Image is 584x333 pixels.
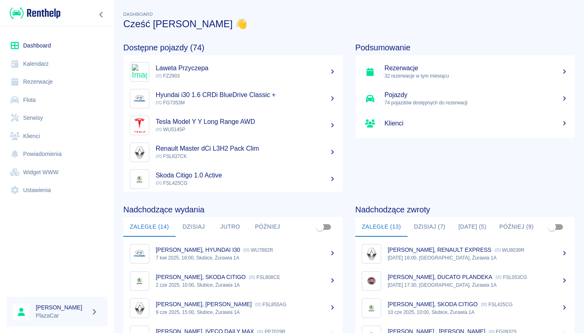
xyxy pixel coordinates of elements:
img: Image [132,145,147,160]
span: FG7353M [156,100,185,106]
h5: Klienci [384,119,568,128]
p: [PERSON_NAME], [PERSON_NAME] [156,301,252,307]
a: Image[PERSON_NAME], HYUNDAI I30 WU7882R7 kwi 2025, 16:00, Słubice, Żurawia 1A [123,240,342,267]
p: PlazaCar [36,311,88,320]
img: Image [132,273,147,289]
button: Później [249,217,287,237]
h5: Skoda Citigo 1.0 Active [156,171,336,179]
p: 32 rezerwacje w tym miesiącu [384,72,568,80]
p: WU8039R [495,247,524,253]
h5: Tesla Model Y Y Long Range AWD [156,118,336,126]
img: Image [132,246,147,262]
a: Rezerwacje32 rezerwacje w tym miesiącu [355,58,574,85]
h5: Laweta Przyczepa [156,64,336,72]
p: FSL425CG [481,302,513,307]
h5: Rezerwacje [384,64,568,72]
p: [PERSON_NAME], RENAULT EXPRESS [388,247,492,253]
a: ImageSkoda Citigo 1.0 Active FSL425CG [123,166,342,192]
p: FSL053CG [496,275,527,280]
p: [PERSON_NAME], SKODA CITIGO [156,274,246,280]
button: Dzisiaj [176,217,212,237]
a: Klienci [6,127,107,145]
h3: Cześć [PERSON_NAME] 👋 [123,18,574,30]
button: Dzisiaj (7) [408,217,452,237]
a: ImageTesla Model Y Y Long Range AWD WU5145P [123,112,342,139]
h5: Pojazdy [384,91,568,99]
a: Image[PERSON_NAME], SKODA CITIGO FSL808CE2 cze 2025, 10:00, Słubice, Żurawia 1A [123,267,342,294]
p: FSL808CE [249,275,280,280]
h6: [PERSON_NAME] [36,303,88,311]
a: Kalendarz [6,55,107,73]
span: FZ2903 [156,73,180,79]
button: [DATE] (5) [452,217,493,237]
span: WU5145P [156,127,185,132]
a: Image[PERSON_NAME], DUCATO PLANDEKA FSL053CG[DATE] 17:30, [GEOGRAPHIC_DATA], Żurawia 1A [355,267,574,294]
a: Pojazdy74 pojazdów dostępnych do rezerwacji [355,85,574,112]
h5: Renault Master dCi L3H2 Pack Clim [156,145,336,153]
a: Image[PERSON_NAME], SKODA CITIGO FSL425CG10 cze 2025, 10:00, Słubice, Żurawia 1A [355,294,574,322]
p: [DATE] 16:00, [GEOGRAPHIC_DATA], Żurawia 1A [388,254,568,262]
button: Jutro [212,217,249,237]
p: 2 cze 2025, 10:00, Słubice, Żurawia 1A [156,281,336,289]
a: ImageRenault Master dCi L3H2 Pack Clim FSL637CK [123,139,342,166]
a: ImageHyundai i30 1.6 CRDi BlueDrive Classic + FG7353M [123,85,342,112]
img: Image [364,301,379,316]
a: Renthelp logo [6,6,60,20]
h4: Podsumowanie [355,43,574,52]
a: Klienci [355,112,574,135]
span: Dashboard [123,12,153,17]
a: Rezerwacje [6,73,107,91]
span: Pokaż przypisane tylko do mnie [312,219,328,235]
img: Image [132,64,147,80]
a: Serwisy [6,109,107,127]
a: Powiadomienia [6,145,107,163]
img: Image [364,246,379,262]
p: 7 kwi 2025, 16:00, Słubice, Żurawia 1A [156,254,336,262]
p: 74 pojazdów dostępnych do rezerwacji [384,99,568,106]
a: Flota [6,91,107,109]
a: Ustawienia [6,181,107,199]
span: FSL425CG [156,180,187,186]
h4: Nadchodzące zwroty [355,205,574,214]
button: Później (9) [493,217,540,237]
h5: Hyundai i30 1.6 CRDi BlueDrive Classic + [156,91,336,99]
img: Image [364,273,379,289]
p: [PERSON_NAME], HYUNDAI I30 [156,247,240,253]
a: ImageLaweta Przyczepa FZ2903 [123,58,342,85]
button: Zaległe (14) [123,217,176,237]
p: [PERSON_NAME], DUCATO PLANDEKA [388,274,492,280]
img: Image [132,171,147,187]
p: WU7882R [243,247,273,253]
p: 9 cze 2025, 15:00, Słubice, Żurawia 1A [156,309,336,316]
p: [DATE] 17:30, [GEOGRAPHIC_DATA], Żurawia 1A [388,281,568,289]
button: Zaległe (13) [355,217,408,237]
a: Image[PERSON_NAME], RENAULT EXPRESS WU8039R[DATE] 16:00, [GEOGRAPHIC_DATA], Żurawia 1A [355,240,574,267]
button: Zwiń nawigację [95,9,107,20]
p: [PERSON_NAME], SKODA CITIGO [388,301,478,307]
p: 10 cze 2025, 10:00, Słubice, Żurawia 1A [388,309,568,316]
p: FSL855AG [255,302,286,307]
img: Image [132,91,147,106]
h4: Dostępne pojazdy (74) [123,43,342,52]
img: Image [132,301,147,316]
h4: Nadchodzące wydania [123,205,342,214]
img: Renthelp logo [10,6,60,20]
img: Image [132,118,147,133]
a: Widget WWW [6,163,107,182]
a: Image[PERSON_NAME], [PERSON_NAME] FSL855AG9 cze 2025, 15:00, Słubice, Żurawia 1A [123,294,342,322]
a: Dashboard [6,37,107,55]
span: FSL637CK [156,154,187,159]
span: Pokaż przypisane tylko do mnie [544,219,560,235]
